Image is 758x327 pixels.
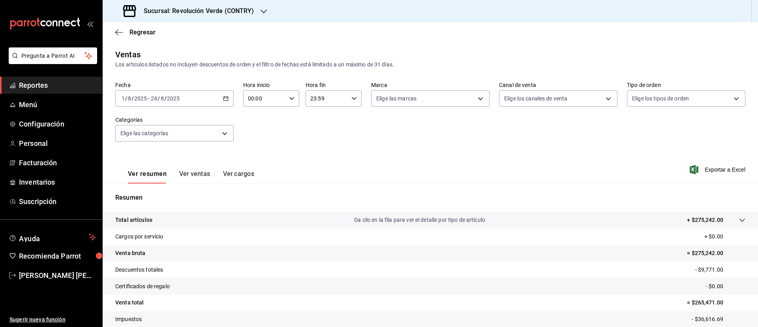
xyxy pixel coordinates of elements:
label: Marca [371,82,490,88]
span: Ayuda [19,232,86,242]
span: Personal [19,138,96,149]
p: Total artículos [115,216,152,224]
span: Suscripción [19,196,96,207]
span: / [131,95,134,102]
span: Facturación [19,157,96,168]
p: Descuentos totales [115,266,163,274]
label: Fecha [115,82,234,88]
a: Pregunta a Parrot AI [6,57,97,66]
input: -- [128,95,131,102]
button: open_drawer_menu [87,21,93,27]
p: Venta total [115,299,144,307]
p: = $275,242.00 [687,249,745,257]
label: Tipo de orden [627,82,745,88]
button: Ver ventas [179,170,210,183]
span: Recomienda Parrot [19,251,96,261]
span: / [125,95,128,102]
label: Canal de venta [499,82,617,88]
span: Elige los tipos de orden [632,95,689,102]
span: Menú [19,99,96,110]
span: / [158,95,160,102]
span: Pregunta a Parrot AI [21,52,85,60]
div: Ventas [115,49,141,60]
p: Cargos por servicio [115,232,163,241]
span: Configuración [19,119,96,129]
span: Regresar [129,28,156,36]
input: ---- [167,95,180,102]
div: Los artículos listados no incluyen descuentos de orden y el filtro de fechas está limitado a un m... [115,60,745,69]
span: - [148,95,150,102]
input: ---- [134,95,147,102]
p: Impuestos [115,315,142,323]
button: Regresar [115,28,156,36]
p: + $0.00 [704,232,745,241]
input: -- [121,95,125,102]
span: Inventarios [19,177,96,187]
label: Categorías [115,117,234,123]
span: Elige los canales de venta [504,95,567,102]
button: Exportar a Excel [691,165,745,174]
span: [PERSON_NAME] [PERSON_NAME] [19,270,96,281]
p: - $9,771.00 [695,266,745,274]
span: Elige las categorías [120,129,169,137]
span: / [164,95,167,102]
p: - $36,616.69 [692,315,745,323]
input: -- [150,95,158,102]
button: Ver cargos [223,170,255,183]
span: Sugerir nueva función [9,316,96,324]
p: Venta bruta [115,249,145,257]
p: Resumen [115,193,745,202]
button: Ver resumen [128,170,167,183]
input: -- [160,95,164,102]
label: Hora inicio [243,82,299,88]
div: navigation tabs [128,170,254,183]
button: Pregunta a Parrot AI [9,47,97,64]
p: Da clic en la fila para ver el detalle por tipo de artículo [354,216,485,224]
p: - $0.00 [706,282,745,291]
p: Certificados de regalo [115,282,170,291]
p: + $275,242.00 [687,216,723,224]
label: Hora fin [306,82,362,88]
span: Elige las marcas [376,95,417,102]
p: = $265,471.00 [687,299,745,307]
span: Reportes [19,80,96,91]
h3: Sucursal: Revolución Verde (CONTRY) [137,6,254,16]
